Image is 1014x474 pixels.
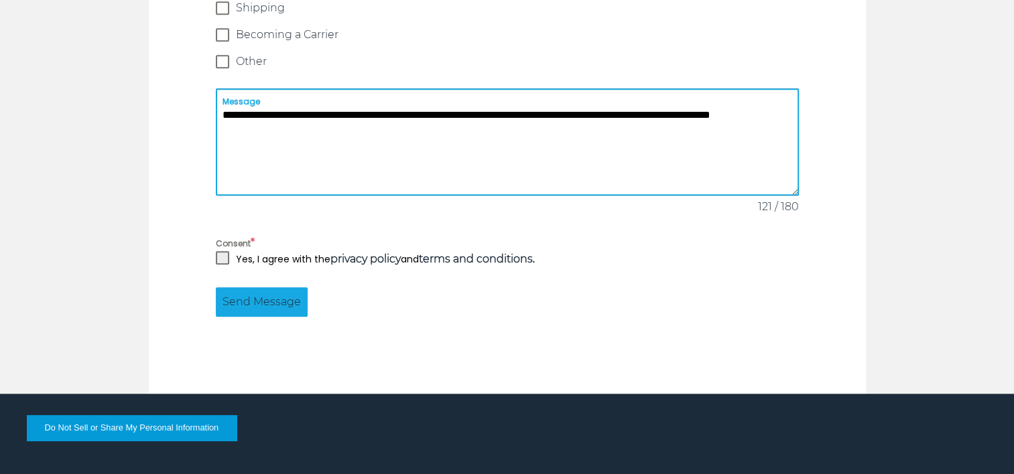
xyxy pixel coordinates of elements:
label: Consent [216,235,799,251]
span: Becoming a Carrier [236,28,338,42]
button: Send Message [216,287,308,317]
strong: . [419,252,535,266]
a: privacy policy [330,252,401,265]
p: Yes, I agree with the and [236,251,535,267]
span: Send Message [223,294,301,310]
label: Becoming a Carrier [216,28,799,42]
label: Shipping [216,1,799,15]
span: Shipping [236,1,285,15]
button: Do Not Sell or Share My Personal Information [27,415,237,441]
span: Other [236,55,267,68]
span: 121 / 180 [758,199,799,215]
a: terms and conditions [419,252,533,265]
label: Other [216,55,799,68]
